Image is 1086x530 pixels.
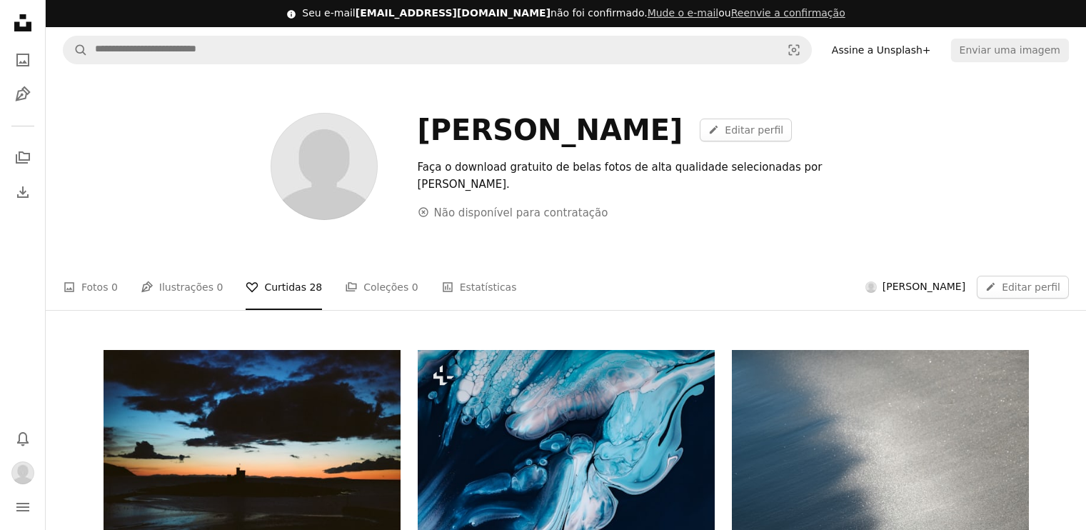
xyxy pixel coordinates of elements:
div: Faça o download gratuito de belas fotos de alta qualidade selecionadas por [PERSON_NAME]. [418,159,845,193]
span: 0 [412,279,418,295]
button: Enviar uma imagem [951,39,1069,61]
form: Pesquise conteúdo visual em todo o site [63,36,812,64]
a: Editar perfil [700,119,792,141]
a: Estatísticas [441,264,517,310]
button: Notificações [9,424,37,453]
span: [EMAIL_ADDRESS][DOMAIN_NAME] [356,7,550,19]
button: Menu [9,493,37,521]
a: Histórico de downloads [9,178,37,206]
a: Silhueta do castelo contra um céu dramático do por do sol [104,441,401,454]
div: Seu e-mail não foi confirmado. [302,6,845,21]
a: Fotos 0 [63,264,118,310]
button: Reenvie a confirmação [731,6,845,21]
a: Coleções [9,144,37,172]
div: Não disponível para contratação [418,204,608,221]
a: Fotos [9,46,37,74]
a: Coleções 0 [345,264,418,310]
a: Assine a Unsplash+ [823,39,940,61]
span: 0 [111,279,118,295]
span: [PERSON_NAME] [883,280,965,294]
a: Editar perfil [977,276,1069,299]
a: Ilustrações 0 [141,264,223,310]
div: [PERSON_NAME] [418,113,683,147]
button: Pesquisa visual [777,36,811,64]
img: Avatar do usuário Bárbara Martins [271,113,378,220]
span: ou [648,7,845,19]
a: Mude o e-mail [648,7,719,19]
a: Ilustrações [9,80,37,109]
img: Avatar do usuário Bárbara Martins [865,281,877,293]
button: Pesquise na Unsplash [64,36,88,64]
span: 0 [216,279,223,295]
button: Perfil [9,459,37,487]
img: Avatar do usuário Bárbara Martins [11,461,34,484]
